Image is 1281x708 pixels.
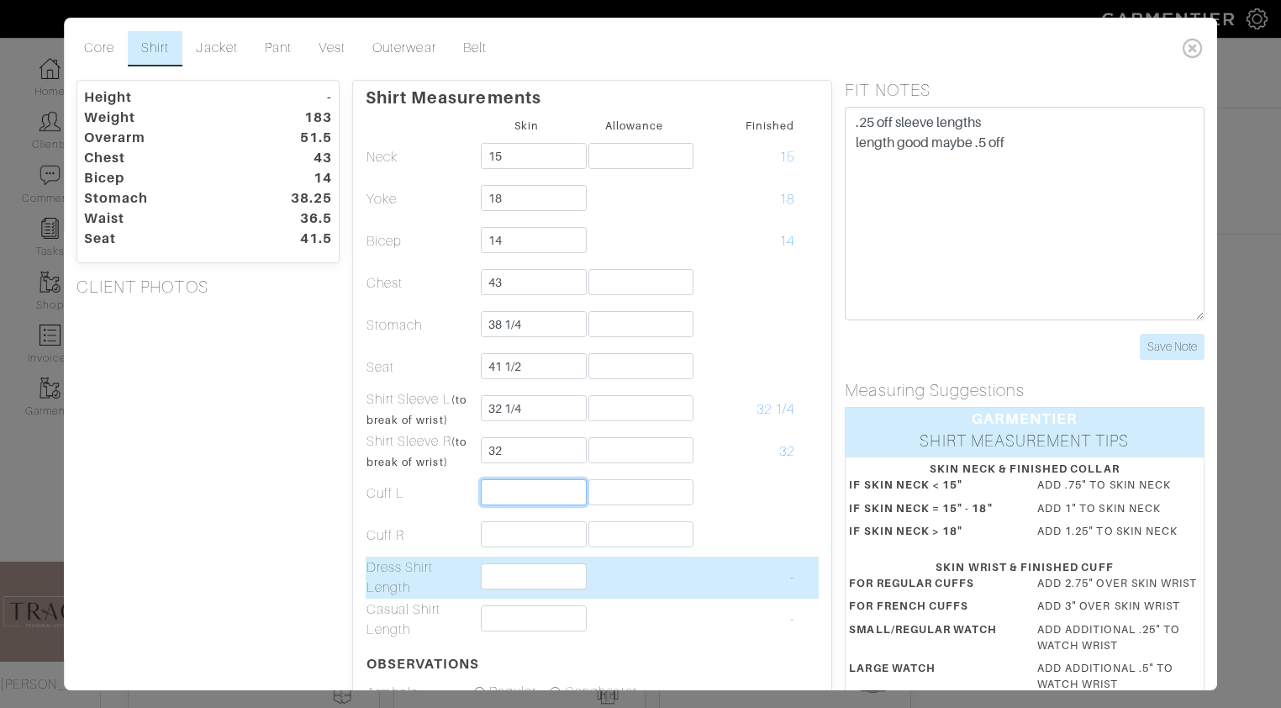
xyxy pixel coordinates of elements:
[71,148,254,168] dt: Chest
[837,575,1025,598] dt: FOR REGULAR CUFFS
[71,87,254,108] dt: Height
[366,178,473,220] td: Yoke
[254,87,345,108] dt: -
[254,148,345,168] dt: 43
[779,234,794,249] span: 14
[128,31,182,66] a: Shirt
[791,612,795,627] span: -
[779,444,794,459] span: 32
[1025,575,1213,591] dd: ADD 2.75" OVER SKIN WRIST
[1025,621,1213,653] dd: ADD ADDITIONAL .25" TO WATCH WRIST
[565,682,637,702] label: Ganghester
[251,31,305,66] a: Pant
[366,641,473,681] th: OBSERVATIONS
[1025,523,1213,539] dd: ADD 1.25" TO SKIN NECK
[779,150,794,165] span: 15
[254,209,345,229] dt: 36.5
[366,515,473,557] td: Cuff R
[366,136,473,178] td: Neck
[850,461,1200,477] div: SKIN NECK & FINISHED COLLAR
[846,430,1204,457] div: SHIRT MEASUREMENT TIPS
[366,681,473,705] td: Armhole
[1025,660,1213,692] dd: ADD ADDITIONAL .5" TO WATCH WRIST
[450,31,500,66] a: Belt
[850,559,1200,575] div: SKIN WRIST & FINISHED CUFF
[71,209,254,229] dt: Waist
[183,31,251,66] a: Jacket
[837,660,1025,699] dt: LARGE WATCH
[514,119,539,132] small: Skin
[254,229,345,249] dt: 41.5
[846,408,1204,430] div: GARMENTIER
[254,128,345,148] dt: 51.5
[366,557,473,599] td: Dress Shirt Length
[1025,598,1213,614] dd: ADD 3" OVER SKIN WRIST
[779,192,794,207] span: 18
[1140,334,1205,360] input: Save Note
[1025,477,1213,493] dd: ADD .75" TO SKIN NECK
[71,31,128,66] a: Core
[254,108,345,128] dt: 183
[366,473,473,515] td: Cuff L
[837,500,1025,523] dt: IF SKIN NECK = 15" - 18"
[366,431,473,473] td: Shirt Sleeve R
[366,599,473,641] td: Casual Shirt Length
[837,523,1025,546] dt: IF SKIN NECK > 18"
[837,621,1025,660] dt: SMALL/REGULAR WATCH
[756,402,794,417] span: 32 1/4
[366,262,473,304] td: Chest
[254,188,345,209] dt: 38.25
[837,477,1025,499] dt: IF SKIN NECK < 15"
[305,31,359,66] a: Vest
[746,119,794,132] small: Finished
[71,229,254,249] dt: Seat
[791,570,795,585] span: -
[71,128,254,148] dt: Overarm
[837,598,1025,621] dt: FOR FRENCH CUFFS
[605,119,663,132] small: Allowance
[846,380,1205,400] h5: Measuring Suggestions
[366,304,473,346] td: Stomach
[359,31,449,66] a: Outerwear
[76,277,340,297] h5: CLIENT PHOTOS
[846,80,1205,100] h5: FIT NOTES
[366,346,473,388] td: Seat
[1025,500,1213,516] dd: ADD 1" TO SKIN NECK
[254,168,345,188] dt: 14
[366,388,473,431] td: Shirt Sleeve L
[71,188,254,209] dt: Stomach
[489,682,536,702] label: Regular
[71,108,254,128] dt: Weight
[366,81,819,108] p: Shirt Measurements
[366,220,473,262] td: Bicep
[71,168,254,188] dt: Bicep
